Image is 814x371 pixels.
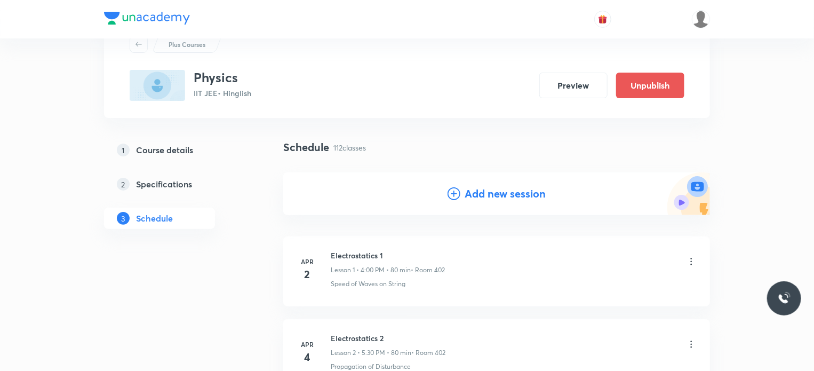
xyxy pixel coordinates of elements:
p: Speed of Waves on String [331,279,405,289]
h4: 4 [297,349,318,365]
p: 1 [117,144,130,156]
p: Lesson 1 • 4:00 PM • 80 min [331,265,411,275]
img: ttu [778,292,791,305]
h6: Electrostatics 1 [331,250,445,261]
h4: Schedule [283,139,329,155]
img: Dhirendra singh [692,10,710,28]
h5: Specifications [136,178,192,191]
h4: 2 [297,266,318,282]
a: Company Logo [104,12,190,27]
h6: Electrostatics 2 [331,333,445,344]
button: avatar [594,11,611,28]
p: 3 [117,212,130,225]
a: 2Specifications [104,173,249,195]
button: Preview [539,73,608,98]
p: • Room 402 [411,265,445,275]
img: Add [667,172,710,215]
img: avatar [598,14,608,24]
h3: Physics [194,70,251,85]
h6: Apr [297,257,318,266]
h4: Add new session [465,186,546,202]
p: IIT JEE • Hinglish [194,88,251,99]
p: 2 [117,178,130,191]
p: 112 classes [333,142,366,153]
p: • Room 402 [411,348,445,358]
button: Unpublish [616,73,684,98]
p: Lesson 2 • 5:30 PM • 80 min [331,348,411,358]
img: Company Logo [104,12,190,25]
h5: Course details [136,144,193,156]
a: 1Course details [104,139,249,161]
h5: Schedule [136,212,173,225]
img: E23B12F5-8CE9-49A9-907B-0D8D45C3DA6A_plus.png [130,70,185,101]
p: Plus Courses [169,40,205,49]
h6: Apr [297,340,318,349]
